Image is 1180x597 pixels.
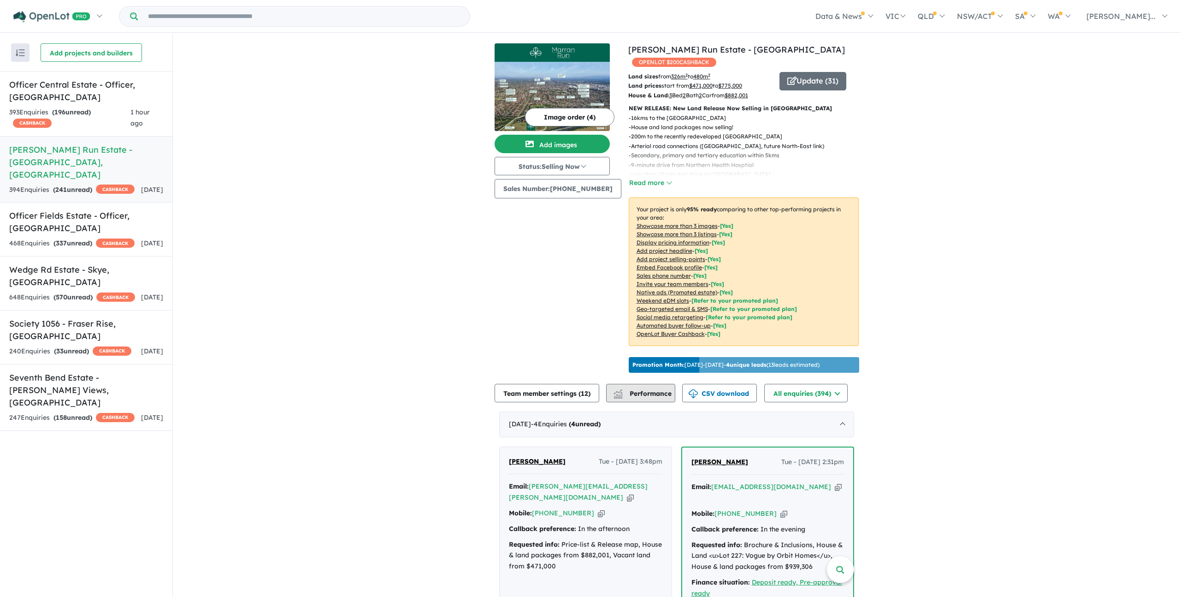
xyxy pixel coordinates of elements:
[598,508,605,518] button: Copy
[691,483,711,491] strong: Email:
[781,457,844,468] span: Tue - [DATE] 2:31pm
[9,317,163,342] h5: Society 1056 - Fraser Rise , [GEOGRAPHIC_DATA]
[56,347,64,355] span: 33
[714,509,777,518] a: [PHONE_NUMBER]
[637,297,689,304] u: Weekend eDM slots
[726,361,767,368] b: 4 unique leads
[628,44,845,55] a: [PERSON_NAME] Run Estate - [GEOGRAPHIC_DATA]
[725,92,748,99] u: $ 882,001
[764,384,848,402] button: All enquiries (394)
[509,525,576,533] strong: Callback preference:
[96,293,135,302] span: CASHBACK
[687,206,717,213] b: 95 % ready
[141,413,163,422] span: [DATE]
[9,371,163,409] h5: Seventh Bend Estate - [PERSON_NAME] Views , [GEOGRAPHIC_DATA]
[9,209,163,234] h5: Officer Fields Estate - Officer , [GEOGRAPHIC_DATA]
[54,347,89,355] strong: ( unread)
[629,123,832,132] p: - House and land packages now selling!
[691,541,742,549] strong: Requested info:
[13,119,52,128] span: CASHBACK
[632,58,716,67] span: OPENLOT $ 200 CASHBACK
[52,108,91,116] strong: ( unread)
[495,135,610,153] button: Add images
[509,482,648,501] a: [PERSON_NAME][EMAIL_ADDRESS][PERSON_NAME][DOMAIN_NAME]
[96,185,135,194] span: CASHBACK
[9,143,163,181] h5: [PERSON_NAME] Run Estate - [GEOGRAPHIC_DATA] , [GEOGRAPHIC_DATA]
[629,104,859,113] p: NEW RELEASE: New Land Release Now Selling in [GEOGRAPHIC_DATA]
[691,540,844,573] div: Brochure & Inclusions, House & Land <u>Lot 227: Vogue by Orbit Homes</u>, House & land packages f...
[509,456,566,467] a: [PERSON_NAME]
[569,420,601,428] strong: ( unread)
[708,72,710,78] sup: 2
[628,81,773,90] p: start from
[710,305,797,312] span: [Refer to your promoted plan]
[713,82,742,89] span: to
[629,132,832,141] p: - 200m to the recently redeveloped [GEOGRAPHIC_DATA]
[637,247,692,254] u: Add project headline
[637,330,705,337] u: OpenLot Buyer Cashback
[614,392,623,398] img: bar-chart.svg
[689,82,713,89] u: $ 471,000
[9,238,135,249] div: 468 Enquir ies
[691,525,759,533] strong: Callback preference:
[599,456,662,467] span: Tue - [DATE] 3:48pm
[628,92,669,99] b: House & Land:
[632,361,684,368] b: Promotion Month:
[509,509,532,517] strong: Mobile:
[779,72,846,90] button: Update (31)
[509,457,566,466] span: [PERSON_NAME]
[9,263,163,288] h5: Wedge Rd Estate - Skye , [GEOGRAPHIC_DATA]
[96,413,135,422] span: CASHBACK
[693,272,707,279] span: [ Yes ]
[53,239,92,247] strong: ( unread)
[9,107,130,129] div: 393 Enquir ies
[615,389,672,398] span: Performance
[495,157,610,175] button: Status:Selling Now
[637,231,717,238] u: Showcase more than 3 listings
[93,346,131,356] span: CASHBACK
[637,256,705,263] u: Add project selling-points
[13,11,90,23] img: Openlot PRO Logo White
[532,509,594,517] a: [PHONE_NUMBER]
[509,539,662,572] div: Price-list & Release map, House & land packages from $882,001, Vacant land from $471,000
[637,322,711,329] u: Automated buyer follow-up
[16,49,25,56] img: sort.svg
[669,92,672,99] u: 3
[685,72,688,78] sup: 2
[141,185,163,194] span: [DATE]
[9,346,131,357] div: 240 Enquir ies
[41,43,142,62] button: Add projects and builders
[9,292,135,303] div: 648 Enquir ies
[835,482,842,492] button: Copy
[629,142,832,151] p: - Arterial road connections ([GEOGRAPHIC_DATA], future North-East link)
[141,293,163,301] span: [DATE]
[719,231,732,238] span: [ Yes ]
[707,330,720,337] span: [Yes]
[628,72,773,81] p: from
[691,457,748,468] a: [PERSON_NAME]
[141,347,163,355] span: [DATE]
[495,179,621,198] button: Sales Number:[PHONE_NUMBER]
[140,6,468,26] input: Try estate name, suburb, builder or developer
[581,389,588,398] span: 12
[1086,12,1156,21] span: [PERSON_NAME]...
[9,412,135,424] div: 247 Enquir ies
[720,222,733,229] span: [ Yes ]
[637,289,717,296] u: Native ads (Promoted estate)
[637,281,708,287] u: Invite your team members
[671,73,688,80] u: 326 m
[629,161,832,170] p: - 9-minute drive from Northern Health Hosptial
[130,108,150,127] span: 1 hour ago
[9,185,135,196] div: 394 Enquir ies
[637,264,702,271] u: Embed Facebook profile
[627,493,634,502] button: Copy
[56,293,67,301] span: 570
[637,222,718,229] u: Showcase more than 3 images
[628,91,773,100] p: Bed Bath Car from
[629,151,832,160] p: - Secondary, primary and tertiary education within 5kms
[708,256,721,263] span: [ Yes ]
[53,293,93,301] strong: ( unread)
[688,73,710,80] span: to
[718,82,742,89] u: $ 775,000
[628,82,661,89] b: Land prices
